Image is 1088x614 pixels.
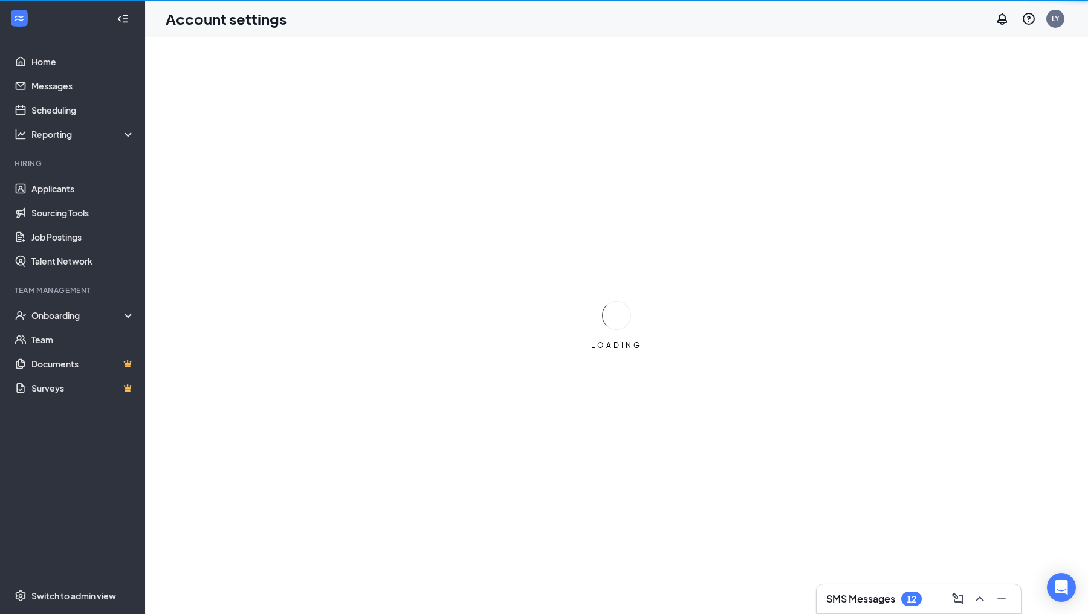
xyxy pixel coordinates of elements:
div: Onboarding [31,309,125,322]
h1: Account settings [166,8,287,29]
div: LOADING [586,340,647,351]
a: Applicants [31,176,135,201]
svg: Notifications [995,11,1009,26]
a: Messages [31,74,135,98]
a: Home [31,50,135,74]
svg: Settings [15,590,27,602]
a: Sourcing Tools [31,201,135,225]
a: Team [31,328,135,352]
a: SurveysCrown [31,376,135,400]
button: ChevronUp [970,589,989,609]
h3: SMS Messages [826,592,895,606]
div: LY [1052,13,1060,24]
a: Talent Network [31,249,135,273]
div: Hiring [15,158,132,169]
button: ComposeMessage [948,589,968,609]
a: Job Postings [31,225,135,249]
div: 12 [907,594,916,604]
svg: QuestionInfo [1022,11,1036,26]
svg: UserCheck [15,309,27,322]
div: Reporting [31,128,135,140]
a: DocumentsCrown [31,352,135,376]
svg: ComposeMessage [951,592,965,606]
div: Switch to admin view [31,590,116,602]
svg: Minimize [994,592,1009,606]
button: Minimize [992,589,1011,609]
svg: Analysis [15,128,27,140]
svg: WorkstreamLogo [13,12,25,24]
a: Scheduling [31,98,135,122]
svg: Collapse [117,13,129,25]
div: Team Management [15,285,132,296]
svg: ChevronUp [973,592,987,606]
div: Open Intercom Messenger [1047,573,1076,602]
